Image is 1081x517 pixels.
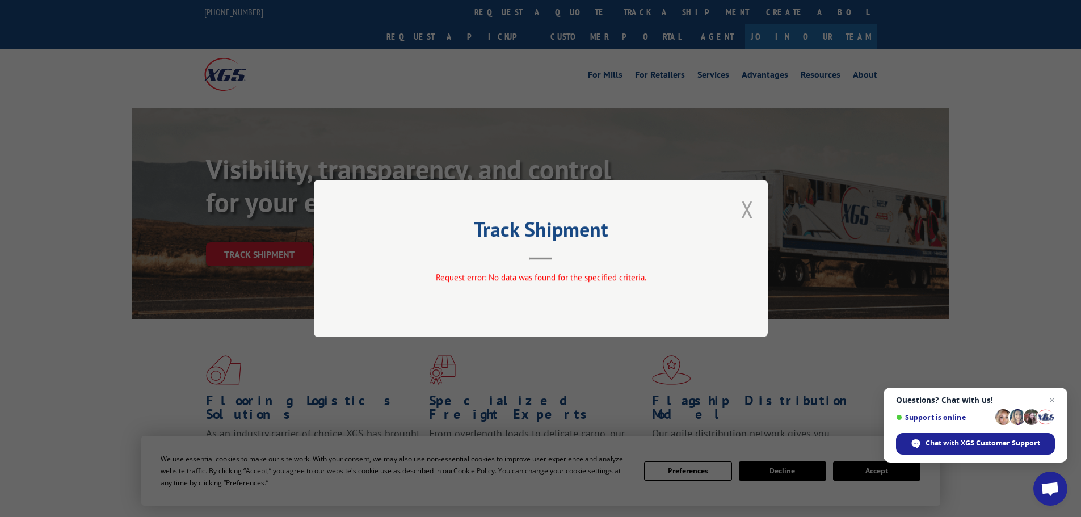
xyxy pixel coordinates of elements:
div: Open chat [1033,472,1067,506]
button: Close modal [741,194,754,224]
div: Chat with XGS Customer Support [896,433,1055,455]
span: Close chat [1045,393,1059,407]
span: Chat with XGS Customer Support [926,438,1040,448]
span: Questions? Chat with us! [896,396,1055,405]
span: Request error: No data was found for the specified criteria. [435,272,646,283]
span: Support is online [896,413,991,422]
h2: Track Shipment [371,221,711,243]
